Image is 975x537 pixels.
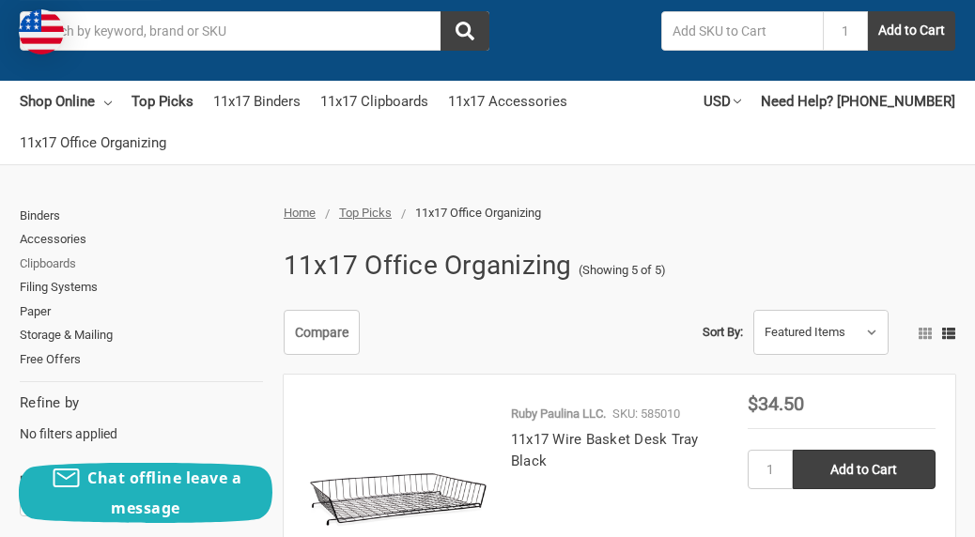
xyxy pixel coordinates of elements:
[448,81,567,122] a: 11x17 Accessories
[19,9,64,54] img: duty and tax information for United States
[20,392,263,443] div: No filters applied
[20,227,263,252] a: Accessories
[511,405,606,423] p: Ruby Paulina LLC.
[20,392,263,414] h5: Refine by
[19,463,272,523] button: Chat offline leave a message
[761,81,955,122] a: Need Help? [PHONE_NUMBER]
[87,468,241,518] span: Chat offline leave a message
[20,204,263,228] a: Binders
[20,122,166,163] a: 11x17 Office Organizing
[284,206,316,220] a: Home
[284,310,360,355] a: Compare
[415,206,541,220] span: 11x17 Office Organizing
[20,275,263,299] a: Filing Systems
[20,299,263,324] a: Paper
[20,252,263,276] a: Clipboards
[661,11,823,51] input: Add SKU to Cart
[748,392,804,415] span: $34.50
[20,323,263,347] a: Storage & Mailing
[284,241,572,290] h1: 11x17 Office Organizing
[20,81,112,122] a: Shop Online
[703,318,743,346] label: Sort By:
[320,81,428,122] a: 11x17 Clipboards
[511,431,699,469] a: 11x17 Wire Basket Desk Tray Black
[579,261,666,280] span: (Showing 5 of 5)
[868,11,955,51] button: Add to Cart
[704,81,741,122] a: USD
[213,81,301,122] a: 11x17 Binders
[612,405,680,423] p: SKU: 585010
[132,81,193,122] a: Top Picks
[339,206,392,220] a: Top Picks
[20,11,489,51] input: Search by keyword, brand or SKU
[20,347,263,372] a: Free Offers
[793,450,936,489] input: Add to Cart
